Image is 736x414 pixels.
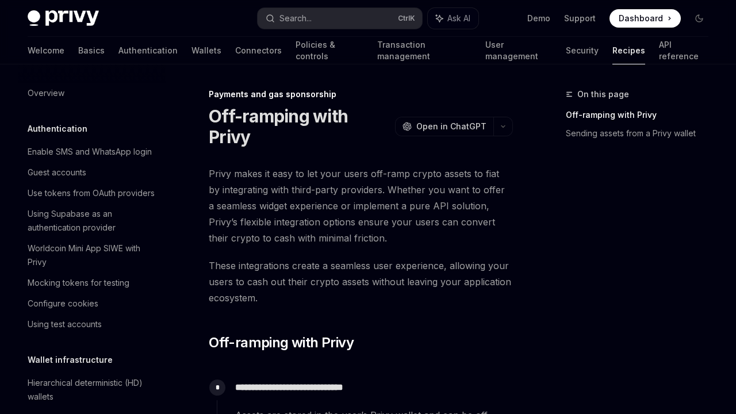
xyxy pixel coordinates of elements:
h5: Authentication [28,122,87,136]
a: User management [485,37,552,64]
button: Toggle dark mode [690,9,708,28]
a: Welcome [28,37,64,64]
a: Using Supabase as an authentication provider [18,204,166,238]
div: Search... [279,11,312,25]
span: Ctrl K [398,14,415,23]
div: Hierarchical deterministic (HD) wallets [28,376,159,404]
button: Open in ChatGPT [395,117,493,136]
a: Use tokens from OAuth providers [18,183,166,204]
a: Enable SMS and WhatsApp login [18,141,166,162]
a: Connectors [235,37,282,64]
div: Using test accounts [28,317,102,331]
div: Configure cookies [28,297,98,310]
a: API reference [659,37,708,64]
div: Using Supabase as an authentication provider [28,207,159,235]
span: Open in ChatGPT [416,121,486,132]
a: Mocking tokens for testing [18,273,166,293]
a: Off-ramping with Privy [566,106,718,124]
a: Configure cookies [18,293,166,314]
a: Overview [18,83,166,103]
a: Using test accounts [18,314,166,335]
h5: Wallet infrastructure [28,353,113,367]
span: Privy makes it easy to let your users off-ramp crypto assets to fiat by integrating with third-pa... [209,166,513,246]
span: Dashboard [619,13,663,24]
div: Guest accounts [28,166,86,179]
h1: Off-ramping with Privy [209,106,390,147]
div: Mocking tokens for testing [28,276,129,290]
div: Enable SMS and WhatsApp login [28,145,152,159]
a: Demo [527,13,550,24]
a: Policies & controls [296,37,363,64]
a: Basics [78,37,105,64]
div: Worldcoin Mini App SIWE with Privy [28,241,159,269]
a: Worldcoin Mini App SIWE with Privy [18,238,166,273]
a: Support [564,13,596,24]
a: Guest accounts [18,162,166,183]
a: Transaction management [377,37,471,64]
a: Recipes [612,37,645,64]
img: dark logo [28,10,99,26]
button: Ask AI [428,8,478,29]
a: Authentication [118,37,178,64]
a: Dashboard [609,9,681,28]
div: Payments and gas sponsorship [209,89,513,100]
span: These integrations create a seamless user experience, allowing your users to cash out their crypt... [209,258,513,306]
a: Hierarchical deterministic (HD) wallets [18,373,166,407]
span: On this page [577,87,629,101]
div: Use tokens from OAuth providers [28,186,155,200]
span: Off-ramping with Privy [209,333,354,352]
a: Wallets [191,37,221,64]
span: Ask AI [447,13,470,24]
button: Search...CtrlK [258,8,422,29]
a: Security [566,37,599,64]
a: Sending assets from a Privy wallet [566,124,718,143]
div: Overview [28,86,64,100]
